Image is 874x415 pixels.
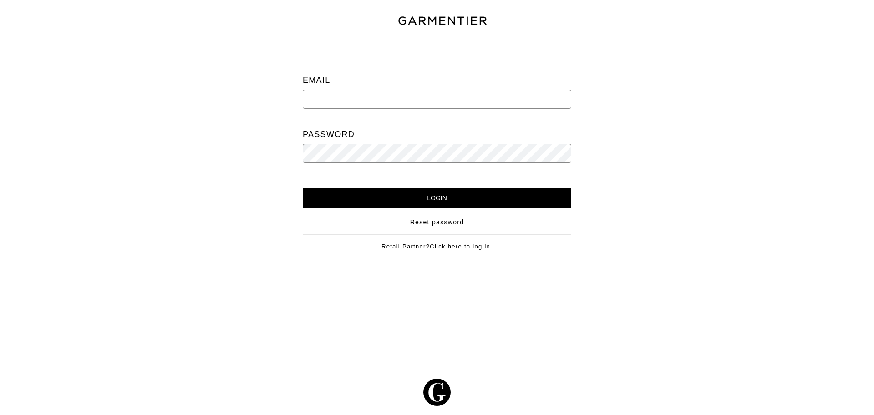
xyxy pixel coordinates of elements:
a: Reset password [410,218,464,227]
label: Email [303,71,330,90]
img: g-602364139e5867ba59c769ce4266a9601a3871a1516a6a4c3533f4bc45e69684.svg [423,379,451,406]
div: Retail Partner? [303,234,571,251]
input: Login [303,188,571,208]
img: garmentier-text-8466448e28d500cc52b900a8b1ac6a0b4c9bd52e9933ba870cc531a186b44329.png [397,15,488,27]
label: Password [303,125,355,144]
a: Click here to log in. [430,243,493,250]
